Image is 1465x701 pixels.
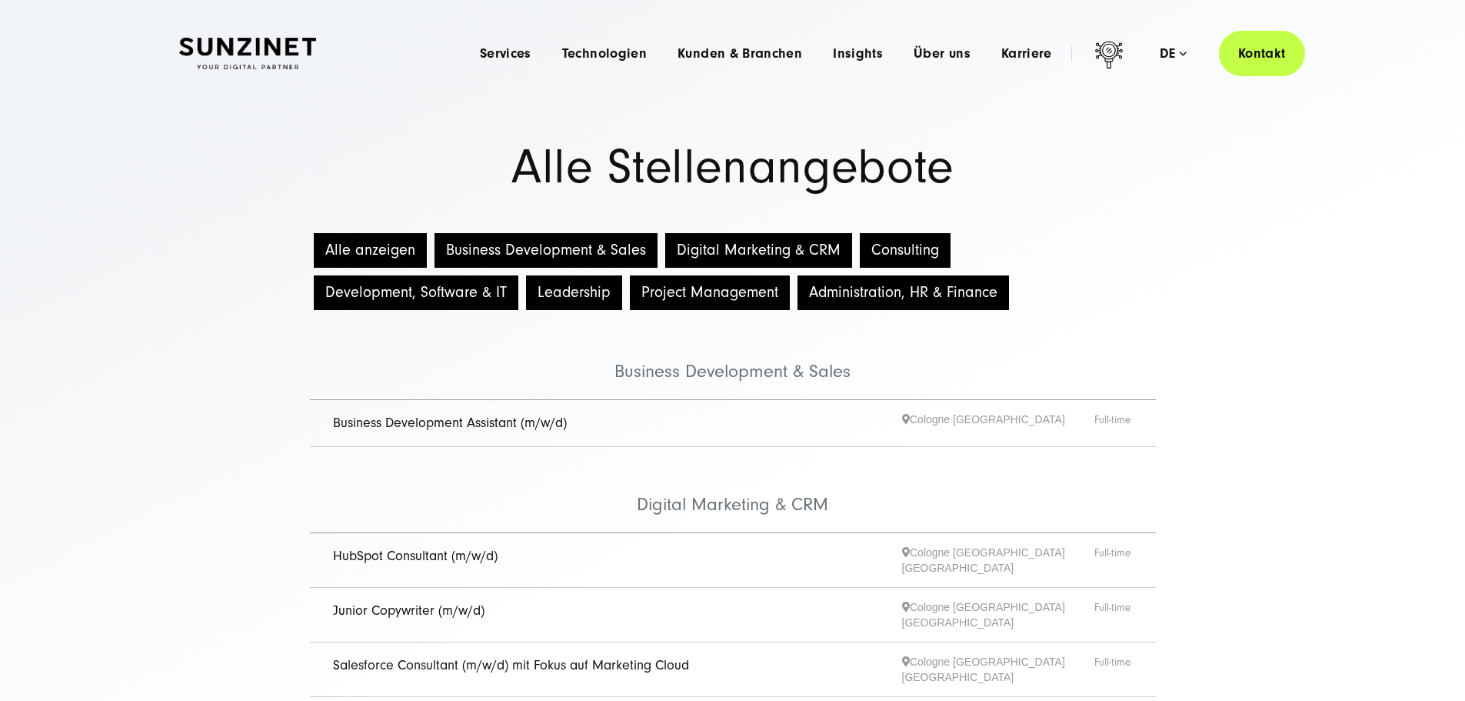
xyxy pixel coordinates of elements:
span: Cologne [GEOGRAPHIC_DATA] [GEOGRAPHIC_DATA] [902,599,1094,630]
a: Insights [833,46,883,62]
div: de [1160,46,1187,62]
a: Kontakt [1219,31,1305,76]
span: Full-time [1094,412,1133,436]
button: Development, Software & IT [314,275,518,310]
button: Consulting [860,233,951,268]
span: Cologne [GEOGRAPHIC_DATA] [GEOGRAPHIC_DATA] [902,654,1094,685]
span: Cologne [GEOGRAPHIC_DATA] [902,412,1094,436]
span: Full-time [1094,599,1133,630]
a: Kunden & Branchen [678,46,802,62]
a: Über uns [914,46,971,62]
a: Karriere [1001,46,1052,62]
span: Cologne [GEOGRAPHIC_DATA] [GEOGRAPHIC_DATA] [902,545,1094,576]
h1: Alle Stellenangebote [179,144,1287,191]
img: SUNZINET Full Service Digital Agentur [179,38,316,70]
button: Alle anzeigen [314,233,427,268]
button: Leadership [526,275,622,310]
a: Salesforce Consultant (m/w/d) mit Fokus auf Marketing Cloud [333,657,689,673]
a: Junior Copywriter (m/w/d) [333,603,484,619]
span: Full-time [1094,545,1133,576]
button: Business Development & Sales [435,233,658,268]
li: Business Development & Sales [310,314,1156,400]
a: Services [480,46,531,62]
a: Business Development Assistant (m/w/d) [333,415,567,431]
span: Full-time [1094,654,1133,685]
button: Digital Marketing & CRM [665,233,852,268]
button: Administration, HR & Finance [797,275,1009,310]
button: Project Management [630,275,790,310]
a: HubSpot Consultant (m/w/d) [333,548,498,564]
a: Technologien [562,46,647,62]
li: Digital Marketing & CRM [310,447,1156,533]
